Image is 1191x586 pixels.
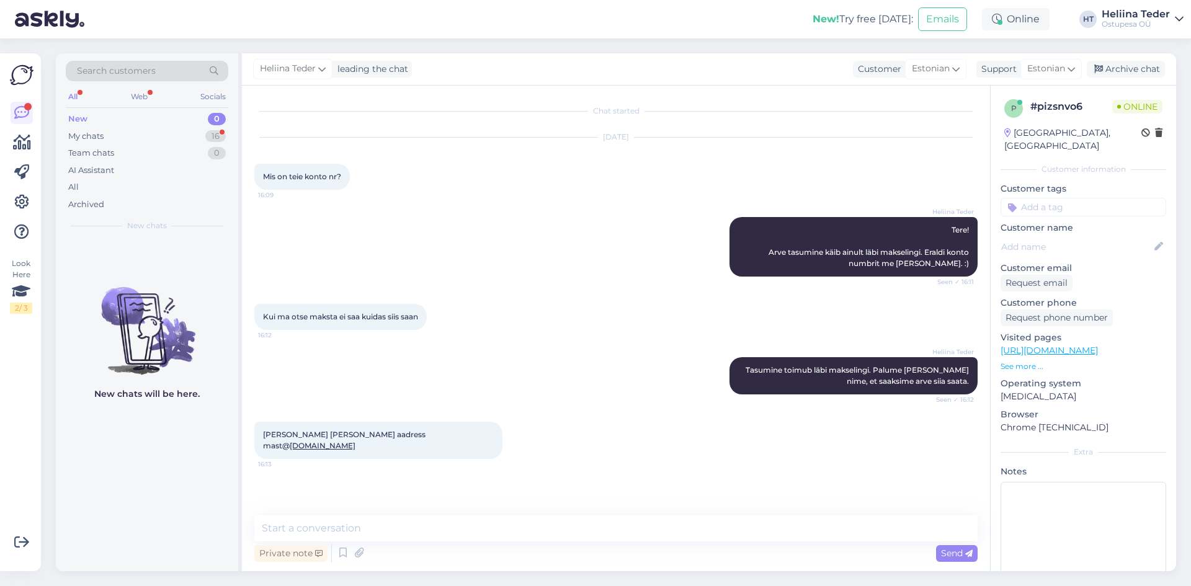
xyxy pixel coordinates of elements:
img: Askly Logo [10,63,33,87]
span: Seen ✓ 16:12 [927,395,974,404]
span: Mis on teie konto nr? [263,172,341,181]
span: Tasumine toimub läbi makselingi. Palume [PERSON_NAME] nime, et saaksime arve siia saata. [746,365,971,386]
div: Try free [DATE]: [813,12,913,27]
span: New chats [127,220,167,231]
p: Customer name [1001,221,1166,234]
div: Socials [198,89,228,105]
div: New [68,113,87,125]
b: New! [813,13,839,25]
div: Archived [68,198,104,211]
div: 0 [208,147,226,159]
div: Chat started [254,105,978,117]
span: Send [941,548,973,559]
span: Estonian [1027,62,1065,76]
div: Archive chat [1087,61,1165,78]
div: AI Assistant [68,164,114,177]
span: Heliina Teder [260,62,316,76]
a: [DOMAIN_NAME] [290,441,355,450]
a: [URL][DOMAIN_NAME] [1001,345,1098,356]
div: 0 [208,113,226,125]
div: 16 [205,130,226,143]
p: Chrome [TECHNICAL_ID] [1001,421,1166,434]
p: Customer email [1001,262,1166,275]
span: p [1011,104,1017,113]
a: Heliina TederOstupesa OÜ [1102,9,1184,29]
p: Browser [1001,408,1166,421]
div: Extra [1001,446,1166,458]
p: Customer tags [1001,182,1166,195]
span: [PERSON_NAME] [PERSON_NAME] aadress mast@ [263,430,427,450]
span: 16:12 [258,331,305,340]
span: Kui ma otse maksta ei saa kuidas siis saan [263,312,418,321]
div: All [68,181,79,193]
p: New chats will be here. [94,388,200,401]
input: Add name [1001,240,1152,254]
span: 16:13 [258,459,305,469]
span: Search customers [77,64,156,78]
div: 2 / 3 [10,303,32,314]
div: Support [976,63,1017,76]
span: Online [1112,100,1162,113]
div: HT [1079,11,1097,28]
div: Team chats [68,147,114,159]
div: Request email [1001,275,1073,291]
p: See more ... [1001,361,1166,372]
input: Add a tag [1001,198,1166,216]
div: Ostupesa OÜ [1102,19,1170,29]
div: Customer [853,63,901,76]
p: Operating system [1001,377,1166,390]
span: 16:09 [258,190,305,200]
span: Estonian [912,62,950,76]
div: Web [128,89,150,105]
div: [GEOGRAPHIC_DATA], [GEOGRAPHIC_DATA] [1004,127,1141,153]
img: No chats [56,265,238,376]
div: All [66,89,80,105]
div: # pizsnvo6 [1030,99,1112,114]
div: Customer information [1001,164,1166,175]
p: [MEDICAL_DATA] [1001,390,1166,403]
div: Private note [254,545,328,562]
span: Heliina Teder [927,207,974,216]
p: Visited pages [1001,331,1166,344]
div: Request phone number [1001,309,1113,326]
span: Heliina Teder [927,347,974,357]
button: Emails [918,7,967,31]
div: My chats [68,130,104,143]
p: Customer phone [1001,296,1166,309]
div: Heliina Teder [1102,9,1170,19]
div: [DATE] [254,131,978,143]
div: Online [982,8,1050,30]
p: Notes [1001,465,1166,478]
div: Look Here [10,258,32,314]
div: leading the chat [332,63,408,76]
span: Seen ✓ 16:11 [927,277,974,286]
